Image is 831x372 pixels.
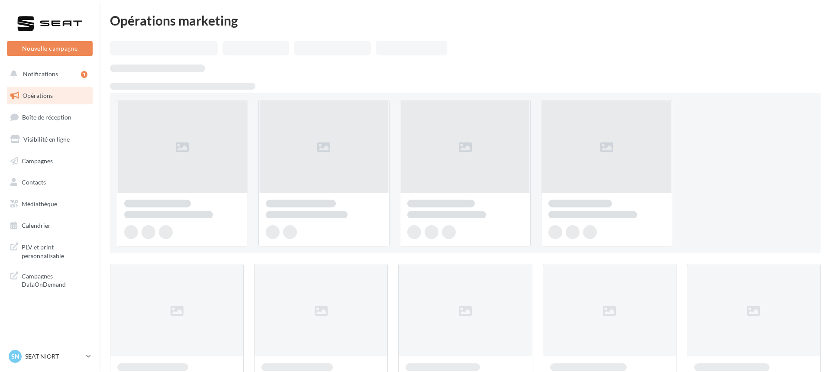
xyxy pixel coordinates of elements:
[7,41,93,56] button: Nouvelle campagne
[22,178,46,186] span: Contacts
[23,70,58,78] span: Notifications
[25,352,83,361] p: SEAT NIORT
[22,222,51,229] span: Calendrier
[22,241,89,260] span: PLV et print personnalisable
[5,108,94,126] a: Boîte de réception
[22,200,57,207] span: Médiathèque
[5,267,94,292] a: Campagnes DataOnDemand
[5,217,94,235] a: Calendrier
[22,270,89,289] span: Campagnes DataOnDemand
[5,65,91,83] button: Notifications 1
[81,71,87,78] div: 1
[5,152,94,170] a: Campagnes
[11,352,19,361] span: SN
[23,136,70,143] span: Visibilité en ligne
[5,238,94,263] a: PLV et print personnalisable
[7,348,93,365] a: SN SEAT NIORT
[22,157,53,164] span: Campagnes
[23,92,53,99] span: Opérations
[5,87,94,105] a: Opérations
[5,195,94,213] a: Médiathèque
[5,130,94,149] a: Visibilité en ligne
[110,14,821,27] div: Opérations marketing
[22,113,71,121] span: Boîte de réception
[5,173,94,191] a: Contacts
